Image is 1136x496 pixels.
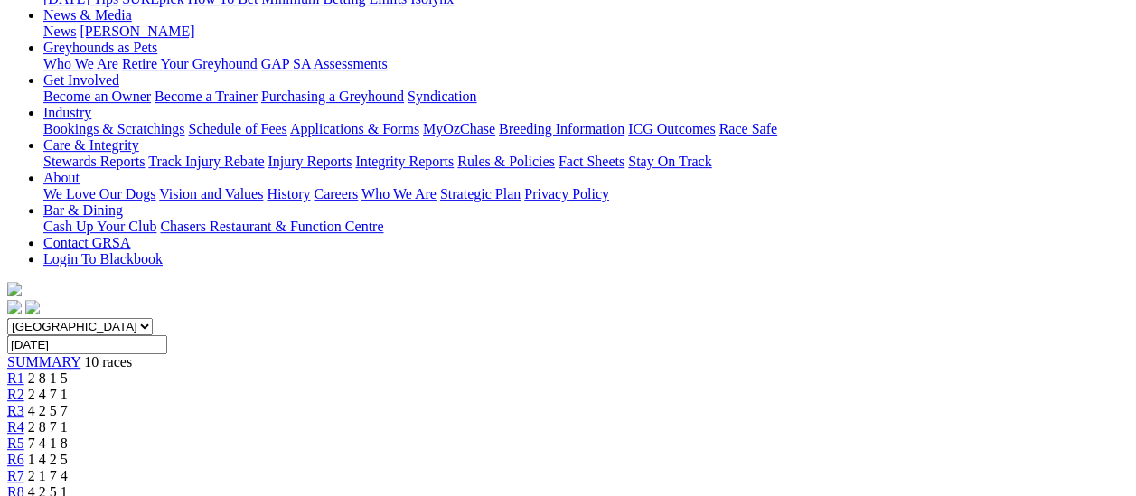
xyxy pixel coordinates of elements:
div: News & Media [43,23,1129,40]
a: Industry [43,105,91,120]
a: Care & Integrity [43,137,139,153]
span: 2 8 7 1 [28,419,68,435]
div: Care & Integrity [43,154,1129,170]
span: 2 8 1 5 [28,370,68,386]
a: Integrity Reports [355,154,454,169]
a: Schedule of Fees [188,121,286,136]
a: Stay On Track [628,154,711,169]
a: Who We Are [361,186,437,201]
a: R4 [7,419,24,435]
span: 2 4 7 1 [28,387,68,402]
div: Get Involved [43,89,1129,105]
a: R7 [7,468,24,483]
span: 10 races [84,354,132,370]
a: Become a Trainer [155,89,258,104]
a: [PERSON_NAME] [80,23,194,39]
span: 4 2 5 7 [28,403,68,418]
a: Syndication [408,89,476,104]
a: Careers [314,186,358,201]
a: R2 [7,387,24,402]
span: 7 4 1 8 [28,435,68,451]
a: Fact Sheets [559,154,624,169]
a: Become an Owner [43,89,151,104]
a: SUMMARY [7,354,80,370]
span: 1 4 2 5 [28,452,68,467]
a: MyOzChase [423,121,495,136]
a: News [43,23,76,39]
a: GAP SA Assessments [261,56,388,71]
a: R5 [7,435,24,451]
a: Purchasing a Greyhound [261,89,404,104]
a: Contact GRSA [43,235,130,250]
span: 2 1 7 4 [28,468,68,483]
a: Chasers Restaurant & Function Centre [160,219,383,234]
a: Track Injury Rebate [148,154,264,169]
img: logo-grsa-white.png [7,282,22,296]
a: Bookings & Scratchings [43,121,184,136]
a: Rules & Policies [457,154,555,169]
a: Applications & Forms [290,121,419,136]
a: ICG Outcomes [628,121,715,136]
a: About [43,170,80,185]
a: We Love Our Dogs [43,186,155,201]
a: Login To Blackbook [43,251,163,267]
a: Strategic Plan [440,186,521,201]
a: Stewards Reports [43,154,145,169]
input: Select date [7,335,167,354]
a: Privacy Policy [524,186,609,201]
a: Who We Are [43,56,118,71]
div: Bar & Dining [43,219,1129,235]
a: Greyhounds as Pets [43,40,157,55]
a: Cash Up Your Club [43,219,156,234]
a: Race Safe [718,121,776,136]
img: facebook.svg [7,300,22,314]
a: Vision and Values [159,186,263,201]
a: Get Involved [43,72,119,88]
a: R3 [7,403,24,418]
img: twitter.svg [25,300,40,314]
div: About [43,186,1129,202]
a: History [267,186,310,201]
div: Greyhounds as Pets [43,56,1129,72]
a: Injury Reports [268,154,352,169]
a: Breeding Information [499,121,624,136]
a: R6 [7,452,24,467]
a: News & Media [43,7,132,23]
a: Retire Your Greyhound [122,56,258,71]
a: Bar & Dining [43,202,123,218]
a: R1 [7,370,24,386]
div: Industry [43,121,1129,137]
